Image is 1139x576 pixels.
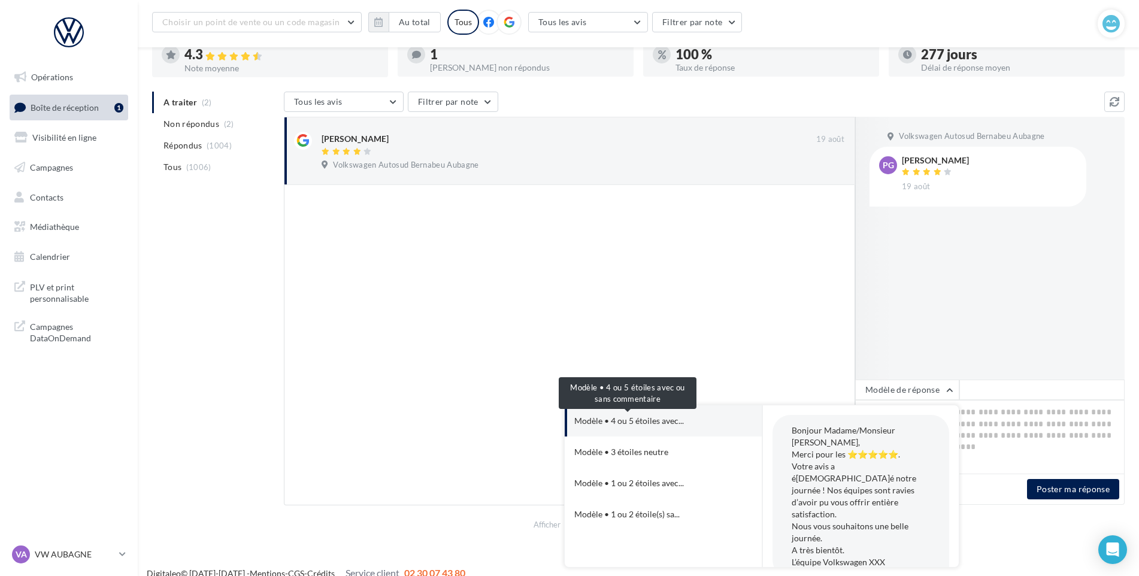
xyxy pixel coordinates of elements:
div: Note moyenne [184,64,378,72]
button: Modèle • 4 ou 5 étoiles avec... [565,405,729,436]
span: Médiathèque [30,222,79,232]
a: Campagnes [7,155,131,180]
span: Choisir un point de vente ou un code magasin [162,17,340,27]
span: Volkswagen Autosud Bernabeu Aubagne [899,131,1044,142]
span: Contacts [30,192,63,202]
span: Opérations [31,72,73,82]
span: Calendrier [30,251,70,262]
a: Visibilité en ligne [7,125,131,150]
a: PLV et print personnalisable [7,274,131,310]
span: Tous [163,161,181,173]
span: Visibilité en ligne [32,132,96,143]
div: Taux de réponse [675,63,870,72]
button: Au total [368,12,441,32]
a: Calendrier [7,244,131,269]
span: Boîte de réception [31,102,99,112]
button: Modèle • 3 étoiles neutre [565,436,729,468]
span: PLV et print personnalisable [30,279,123,305]
button: Modèle • 1 ou 2 étoiles avec... [565,468,729,499]
span: PG [883,159,894,171]
a: Opérations [7,65,131,90]
span: Tous les avis [294,96,343,107]
span: Volkswagen Autosud Bernabeu Aubagne [333,160,478,171]
a: Contacts [7,185,131,210]
span: Non répondus [163,118,219,130]
a: VA VW AUBAGNE [10,543,128,566]
a: Médiathèque [7,214,131,240]
button: Modèle • 1 ou 2 étoile(s) sa... [565,499,729,530]
button: Choisir un point de vente ou un code magasin [152,12,362,32]
span: Bonjour Madame/Monsieur [PERSON_NAME], Merci pour les ⭐⭐⭐⭐⭐. Votre avis a é[DEMOGRAPHIC_DATA]é no... [792,425,916,567]
div: Tous [447,10,479,35]
div: 1 [114,103,123,113]
div: [PERSON_NAME] [902,156,969,165]
p: VW AUBAGNE [35,548,114,560]
span: VA [16,548,27,560]
a: Boîte de réception1 [7,95,131,120]
div: [PERSON_NAME] non répondus [430,63,624,72]
div: 100 % [675,48,870,61]
span: Campagnes [30,162,73,172]
span: Répondus [163,140,202,151]
span: Modèle • 4 ou 5 étoiles avec... [574,415,684,427]
span: Modèle • 1 ou 2 étoile(s) sa... [574,508,680,520]
button: Poster ma réponse [1027,479,1119,499]
button: Filtrer par note [652,12,743,32]
button: Tous les avis [528,12,648,32]
div: 4.3 [184,48,378,62]
button: Modèle de réponse [855,380,959,400]
span: (2) [224,119,234,129]
div: 1 [430,48,624,61]
div: Open Intercom Messenger [1098,535,1127,564]
span: 19 août [816,134,844,145]
div: Modèle • 3 étoiles neutre [574,446,668,458]
span: Modèle • 1 ou 2 étoiles avec... [574,477,684,489]
a: Campagnes DataOnDemand [7,314,131,349]
span: 19 août [902,181,930,192]
span: (1004) [207,141,232,150]
span: Campagnes DataOnDemand [30,319,123,344]
button: Au total [389,12,441,32]
span: Afficher [534,519,561,530]
span: (1006) [186,162,211,172]
div: [PERSON_NAME] [322,133,389,145]
span: Tous les avis [538,17,587,27]
button: Filtrer par note [408,92,498,112]
button: Tous les avis [284,92,404,112]
div: Modèle • 4 ou 5 étoiles avec ou sans commentaire [559,377,696,409]
div: Délai de réponse moyen [921,63,1115,72]
div: 277 jours [921,48,1115,61]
